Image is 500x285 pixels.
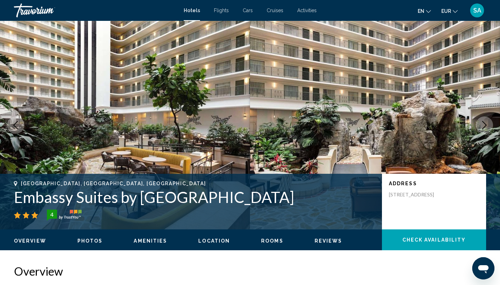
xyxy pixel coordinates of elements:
button: Overview [14,238,46,244]
iframe: Bouton de lancement de la fenêtre de messagerie [472,257,494,279]
a: Activities [297,8,317,13]
button: Check Availability [382,229,486,250]
button: Amenities [134,238,167,244]
span: [GEOGRAPHIC_DATA], [GEOGRAPHIC_DATA], [GEOGRAPHIC_DATA] [21,181,206,186]
span: Rooms [261,238,283,244]
h2: Overview [14,264,486,278]
span: Photos [77,238,103,244]
p: [STREET_ADDRESS] [389,192,444,198]
span: EUR [441,8,451,14]
a: Hotels [184,8,200,13]
button: Rooms [261,238,283,244]
span: Amenities [134,238,167,244]
span: en [418,8,424,14]
button: Photos [77,238,103,244]
h1: Embassy Suites by [GEOGRAPHIC_DATA] [14,188,375,206]
p: Address [389,181,479,186]
a: Cruises [267,8,283,13]
span: Check Availability [402,237,466,243]
span: Reviews [315,238,342,244]
button: Change currency [441,6,458,16]
div: 4 [45,210,59,219]
a: Travorium [14,3,177,17]
a: Cars [243,8,253,13]
a: Flights [214,8,229,13]
button: Change language [418,6,431,16]
button: User Menu [468,3,486,18]
img: trustyou-badge-hor.svg [47,210,82,221]
button: Previous image [7,116,24,134]
button: Next image [476,116,493,134]
span: Overview [14,238,46,244]
button: Reviews [315,238,342,244]
span: SA [473,7,481,14]
span: Location [198,238,230,244]
button: Location [198,238,230,244]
